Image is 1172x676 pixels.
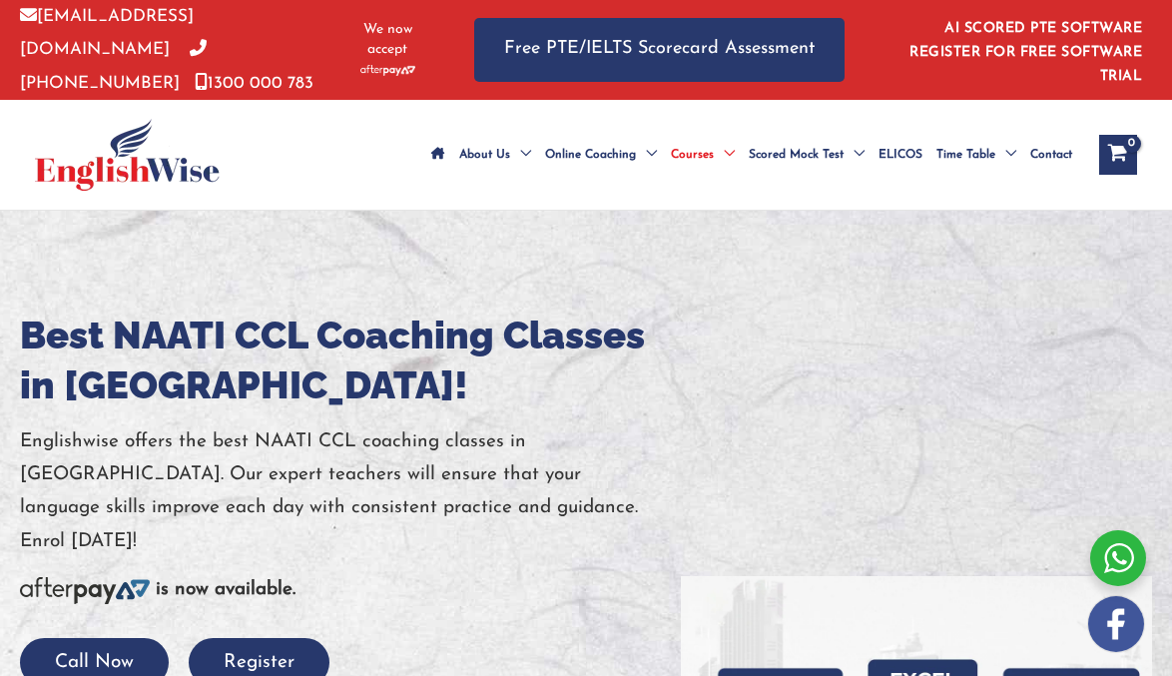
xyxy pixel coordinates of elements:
[20,311,681,410] h1: Best NAATI CCL Coaching Classes in [GEOGRAPHIC_DATA]!
[749,120,844,190] span: Scored Mock Test
[20,577,150,604] img: Afterpay-Logo
[20,653,169,672] a: Call Now
[20,425,681,558] p: Englishwise offers the best NAATI CCL coaching classes in [GEOGRAPHIC_DATA]. Our expert teachers ...
[1088,596,1144,652] img: white-facebook.png
[1030,120,1072,190] span: Contact
[424,120,1079,190] nav: Site Navigation: Main Menu
[20,41,207,91] a: [PHONE_NUMBER]
[538,120,664,190] a: Online CoachingMenu Toggle
[844,120,865,190] span: Menu Toggle
[879,120,922,190] span: ELICOS
[452,120,538,190] a: About UsMenu Toggle
[936,120,995,190] span: Time Table
[351,20,424,60] span: We now accept
[510,120,531,190] span: Menu Toggle
[884,5,1152,94] aside: Header Widget 1
[189,653,329,672] a: Register
[20,8,194,58] a: [EMAIL_ADDRESS][DOMAIN_NAME]
[1023,120,1079,190] a: Contact
[929,120,1023,190] a: Time TableMenu Toggle
[1099,135,1137,175] a: View Shopping Cart, empty
[636,120,657,190] span: Menu Toggle
[909,21,1142,84] a: AI SCORED PTE SOFTWARE REGISTER FOR FREE SOFTWARE TRIAL
[671,120,714,190] span: Courses
[664,120,742,190] a: CoursesMenu Toggle
[742,120,872,190] a: Scored Mock TestMenu Toggle
[714,120,735,190] span: Menu Toggle
[474,18,845,81] a: Free PTE/IELTS Scorecard Assessment
[872,120,929,190] a: ELICOS
[195,75,313,92] a: 1300 000 783
[459,120,510,190] span: About Us
[156,580,295,599] b: is now available.
[35,119,220,191] img: cropped-ew-logo
[995,120,1016,190] span: Menu Toggle
[360,65,415,76] img: Afterpay-Logo
[545,120,636,190] span: Online Coaching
